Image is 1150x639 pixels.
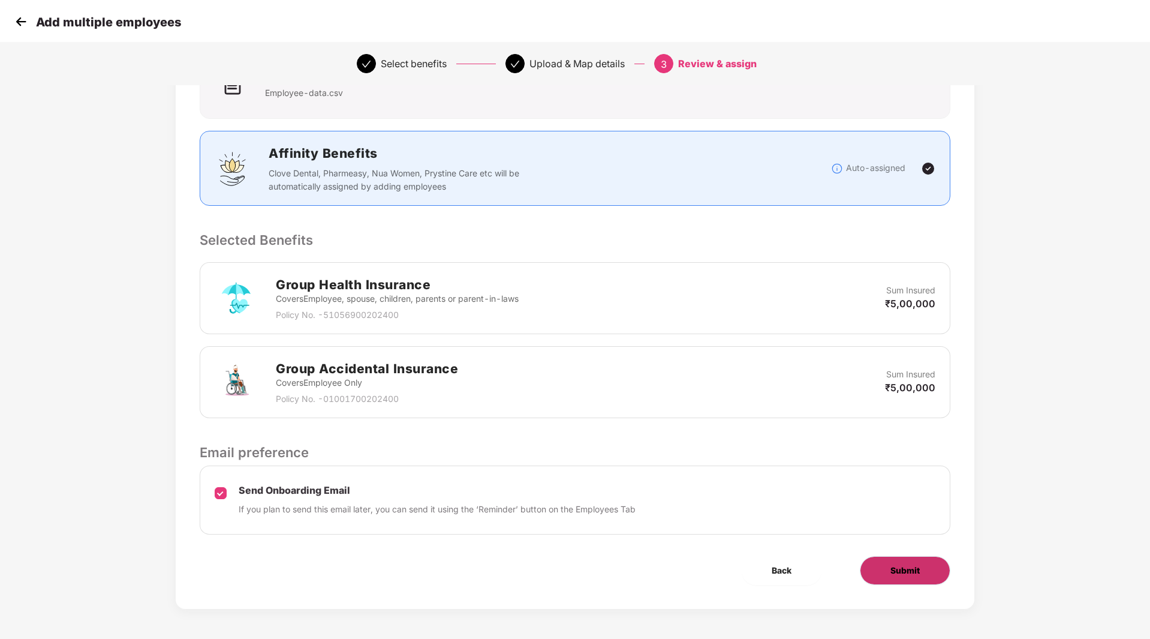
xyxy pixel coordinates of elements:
[269,143,699,163] h2: Affinity Benefits
[772,564,791,577] span: Back
[215,151,251,187] img: svg+xml;base64,PHN2ZyBpZD0iQWZmaW5pdHlfQmVuZWZpdHMiIGRhdGEtbmFtZT0iQWZmaW5pdHkgQmVuZWZpdHMiIHhtbG...
[921,161,935,176] img: svg+xml;base64,PHN2ZyBpZD0iVGljay0yNHgyNCIgeG1sbnM9Imh0dHA6Ly93d3cudzMub3JnLzIwMDAvc3ZnIiB3aWR0aD...
[529,54,625,73] div: Upload & Map details
[239,503,636,516] p: If you plan to send this email later, you can send it using the ‘Reminder’ button on the Employee...
[890,564,920,577] span: Submit
[215,277,258,320] img: svg+xml;base64,PHN2ZyB4bWxucz0iaHR0cDovL3d3dy53My5vcmcvMjAwMC9zdmciIHdpZHRoPSI3MiIgaGVpZ2h0PSI3Mi...
[276,275,519,295] h2: Group Health Insurance
[885,297,935,310] p: ₹5,00,000
[886,368,935,381] p: Sum Insured
[239,484,636,497] p: Send Onboarding Email
[12,13,30,31] img: svg+xml;base64,PHN2ZyB4bWxucz0iaHR0cDovL3d3dy53My5vcmcvMjAwMC9zdmciIHdpZHRoPSIzMCIgaGVpZ2h0PSIzMC...
[381,54,447,73] div: Select benefits
[831,163,843,175] img: svg+xml;base64,PHN2ZyBpZD0iSW5mb18tXzMyeDMyIiBkYXRhLW5hbWU9IkluZm8gLSAzMngzMiIgeG1sbnM9Imh0dHA6Ly...
[200,442,950,463] p: Email preference
[215,361,258,404] img: svg+xml;base64,PHN2ZyB4bWxucz0iaHR0cDovL3d3dy53My5vcmcvMjAwMC9zdmciIHdpZHRoPSI3MiIgaGVpZ2h0PSI3Mi...
[36,15,181,29] p: Add multiple employees
[276,359,458,379] h2: Group Accidental Insurance
[661,58,667,70] span: 3
[742,556,821,585] button: Back
[885,381,935,394] p: ₹5,00,000
[362,59,371,69] span: check
[276,392,458,406] p: Policy No. - 01001700202400
[265,86,440,100] p: Employee-data.csv
[510,59,520,69] span: check
[276,308,519,322] p: Policy No. - 51056900202400
[886,284,935,297] p: Sum Insured
[276,376,458,389] p: Covers Employee Only
[276,292,519,305] p: Covers Employee, spouse, children, parents or parent-in-laws
[860,556,950,585] button: Submit
[678,54,757,73] div: Review & assign
[846,161,905,175] p: Auto-assigned
[200,230,950,250] p: Selected Benefits
[269,167,527,193] p: Clove Dental, Pharmeasy, Nua Women, Prystine Care etc will be automatically assigned by adding em...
